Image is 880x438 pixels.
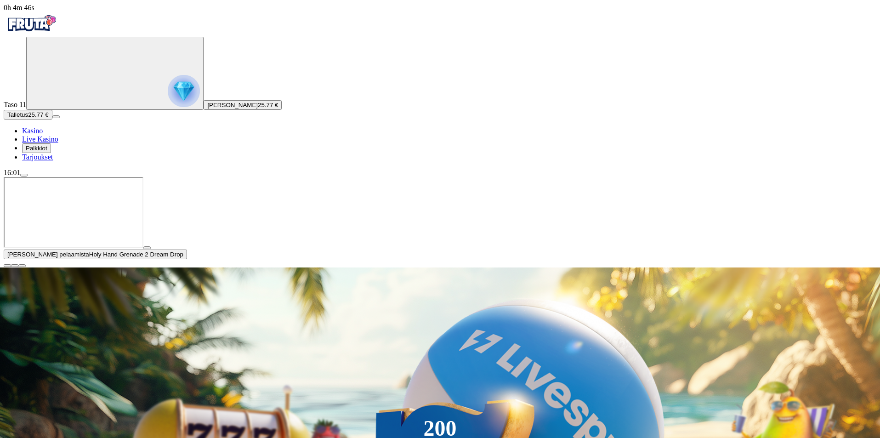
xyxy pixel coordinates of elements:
button: menu [20,174,28,176]
a: poker-chip iconLive Kasino [22,135,58,143]
span: Palkkiot [26,145,47,152]
span: Taso 11 [4,101,26,108]
nav: Primary [4,12,876,161]
button: play icon [143,246,151,249]
span: Kasino [22,127,43,135]
button: fullscreen icon [18,264,26,267]
button: menu [52,115,60,118]
iframe: Holy Hand Grenade 2 Dream Drop [4,177,143,248]
a: diamond iconKasino [22,127,43,135]
button: reward iconPalkkiot [22,143,51,153]
button: chevron-down icon [11,264,18,267]
div: 200 [423,423,456,434]
span: Live Kasino [22,135,58,143]
span: [PERSON_NAME] pelaamista [7,251,89,258]
img: reward progress [168,75,200,107]
button: reward progress [26,37,204,110]
span: 25.77 € [258,102,278,108]
span: Tarjoukset [22,153,53,161]
span: 16:01 [4,169,20,176]
span: [PERSON_NAME] [207,102,258,108]
img: Fruta [4,12,59,35]
button: [PERSON_NAME] pelaamistaHoly Hand Grenade 2 Dream Drop [4,250,187,259]
button: close icon [4,264,11,267]
span: Talletus [7,111,28,118]
a: Fruta [4,28,59,36]
a: gift-inverted iconTarjoukset [22,153,53,161]
button: Talletusplus icon25.77 € [4,110,52,119]
span: user session time [4,4,34,11]
button: [PERSON_NAME]25.77 € [204,100,282,110]
span: Holy Hand Grenade 2 Dream Drop [89,251,183,258]
span: 25.77 € [28,111,48,118]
